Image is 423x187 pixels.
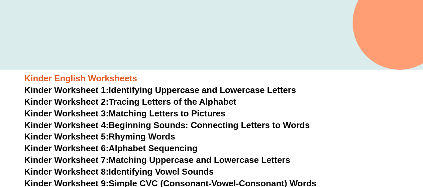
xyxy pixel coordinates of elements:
[24,85,109,95] span: Kinder Worksheet 1:
[24,85,296,95] a: Kinder Worksheet 1:Identifying Uppercase and Lowercase Letters
[24,73,399,84] h3: Kinder English Worksheets
[24,108,109,118] span: Kinder Worksheet 3:
[24,143,109,153] span: Kinder Worksheet 6:
[24,131,175,142] a: Kinder Worksheet 5:Rhyming Words
[24,97,109,107] span: Kinder Worksheet 2:
[24,131,109,142] span: Kinder Worksheet 5:
[24,155,290,165] a: Kinder Worksheet 7:Matching Uppercase and Lowercase Letters
[24,143,198,153] a: Kinder Worksheet 6:Alphabet Sequencing
[24,167,214,177] a: Kinder Worksheet 8:Identifying Vowel Sounds
[24,120,310,130] a: Kinder Worksheet 4:Beginning Sounds: Connecting Letters to Words
[24,167,109,177] span: Kinder Worksheet 8:
[312,111,423,187] iframe: Chat Widget
[24,120,109,130] span: Kinder Worksheet 4:
[24,97,236,107] a: Kinder Worksheet 2:Tracing Letters of the Alphabet
[24,155,109,165] span: Kinder Worksheet 7:
[24,108,226,118] a: Kinder Worksheet 3:Matching Letters to Pictures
